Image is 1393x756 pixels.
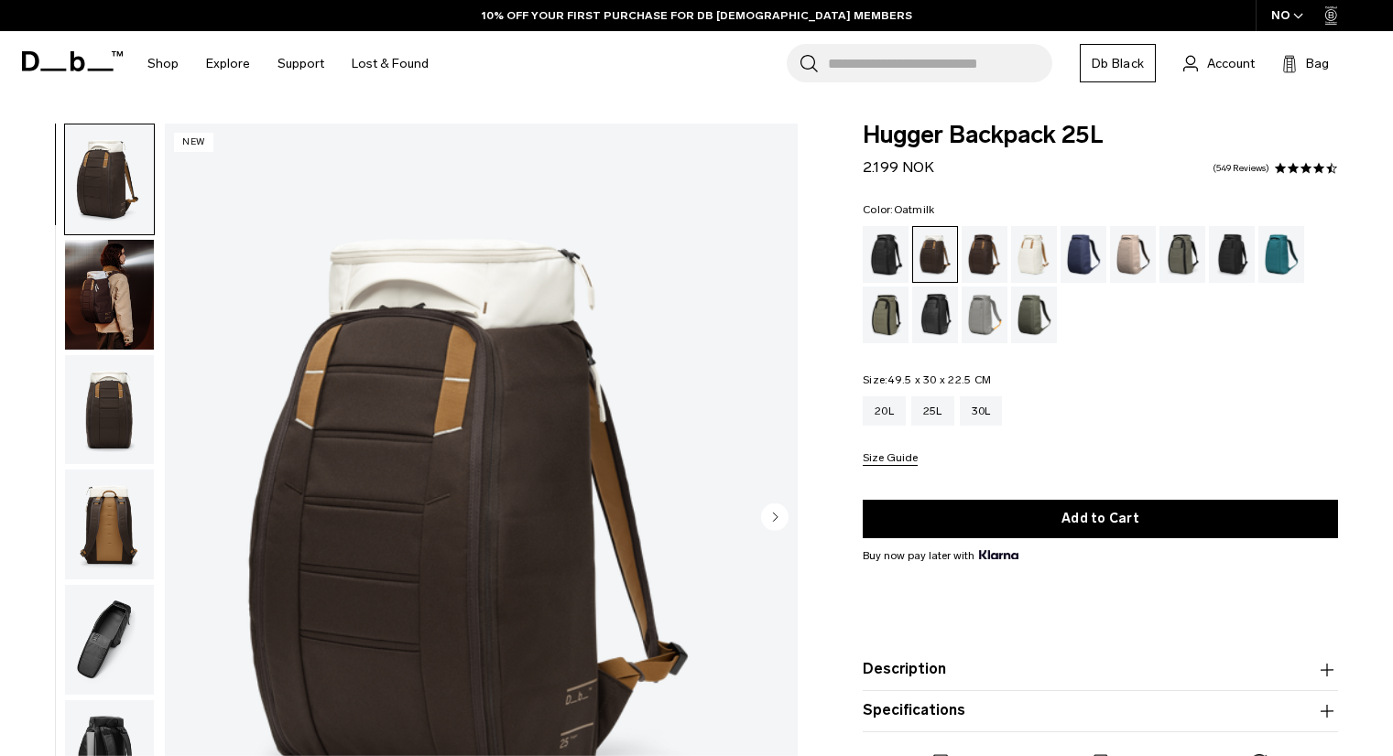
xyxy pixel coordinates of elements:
[962,286,1007,343] a: Sand Grey
[1080,44,1156,82] a: Db Black
[64,124,155,235] button: Hugger Backpack 25L Cappuccino
[863,158,934,176] span: 2.199 NOK
[912,286,958,343] a: Reflective Black
[278,31,324,96] a: Support
[65,355,154,465] img: Hugger Backpack 25L Cappuccino
[1011,226,1057,283] a: Oatmilk
[894,203,935,216] span: Oatmilk
[206,31,250,96] a: Explore
[1282,52,1329,74] button: Bag
[863,700,1338,722] button: Specifications
[863,452,918,466] button: Size Guide
[863,226,909,283] a: Black Out
[863,124,1338,147] span: Hugger Backpack 25L
[863,396,906,426] a: 20L
[979,550,1018,559] img: {"height" => 20, "alt" => "Klarna"}
[1258,226,1304,283] a: Midnight Teal
[1011,286,1057,343] a: Moss Green
[64,354,155,466] button: Hugger Backpack 25L Cappuccino
[863,500,1338,538] button: Add to Cart
[482,7,912,24] a: 10% OFF YOUR FIRST PURCHASE FOR DB [DEMOGRAPHIC_DATA] MEMBERS
[352,31,429,96] a: Lost & Found
[1183,52,1255,74] a: Account
[174,133,213,152] p: New
[134,31,442,96] nav: Main Navigation
[64,469,155,580] button: Hugger Backpack 25L Cappuccino
[64,239,155,351] button: Hugger Backpack 25L Cappuccino
[64,584,155,696] button: Hugger Backpack 25L Cappuccino
[911,396,954,426] a: 25L
[1159,226,1205,283] a: Forest Green
[887,373,991,386] span: 49.5 x 30 x 22.5 CM
[1061,226,1106,283] a: Blue Hour
[147,31,179,96] a: Shop
[65,124,154,234] img: Hugger Backpack 25L Cappuccino
[863,286,909,343] a: Mash Green
[1209,226,1255,283] a: Charcoal Grey
[863,374,991,385] legend: Size:
[1213,164,1269,173] a: 549 reviews
[761,502,789,534] button: Next slide
[65,470,154,579] img: Hugger Backpack 25L Cappuccino
[863,659,1338,681] button: Description
[962,226,1007,283] a: Espresso
[960,396,1003,426] a: 30L
[912,226,958,283] a: Cappuccino
[1207,54,1255,73] span: Account
[863,204,934,215] legend: Color:
[65,585,154,695] img: Hugger Backpack 25L Cappuccino
[863,547,1018,564] span: Buy now pay later with
[1306,54,1329,73] span: Bag
[65,240,154,350] img: Hugger Backpack 25L Cappuccino
[1110,226,1156,283] a: Fogbow Beige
